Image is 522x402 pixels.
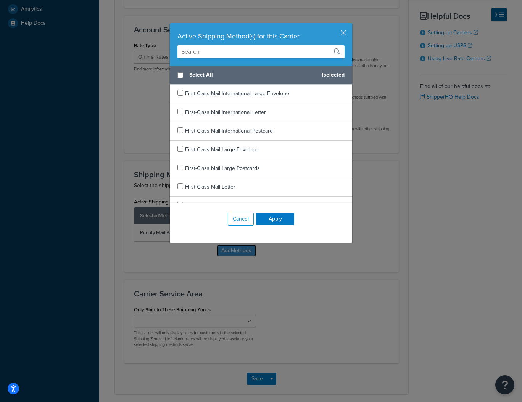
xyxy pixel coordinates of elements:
span: First-Class Mail International Letter [185,108,266,116]
span: First-Class Mail International Postcard [185,127,273,135]
span: First-Class Mail International Large Envelope [185,90,289,98]
span: First-Class Mail Large Postcards [185,164,260,172]
span: Select All [189,70,315,80]
span: First-Class Mail Large Envelope [185,146,259,154]
button: Apply [256,213,294,225]
div: 1 selected [170,66,352,85]
div: Active Shipping Method(s) for this Carrier [177,31,345,42]
span: First-Class Mail Package Service Retail [185,202,275,210]
button: Cancel [228,213,254,226]
input: Search [177,45,345,58]
span: First-Class Mail Letter [185,183,235,191]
